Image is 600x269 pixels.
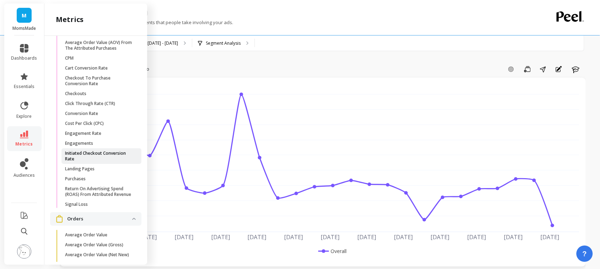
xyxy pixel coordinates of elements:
[65,131,101,136] p: Engagement Rate
[65,55,74,61] p: CPM
[65,65,108,71] p: Cart Conversion Rate
[17,114,32,119] span: explore
[14,172,35,178] span: audiences
[67,215,132,223] p: Orders
[56,215,63,223] img: navigation item icon
[65,75,133,87] p: Checkout To Purchase Conversion Rate
[65,150,133,162] p: Initiated Checkout Conversion Rate
[65,166,95,172] p: Landing Pages
[11,26,37,31] p: MomsMade
[56,15,84,24] h2: metrics
[65,101,115,106] p: Click Through Rate (CTR)
[65,111,98,116] p: Conversion Rate
[65,176,86,182] p: Purchases
[17,245,31,259] img: profile picture
[65,141,93,146] p: Engagements
[65,121,104,126] p: Cost Per Click (CPC)
[65,232,107,238] p: Average Order Value
[583,249,587,259] span: ?
[14,84,34,89] span: essentials
[22,11,27,20] span: M
[65,186,133,197] p: Return On Advertising Spend (ROAS) From Attributed Revenue
[577,246,593,262] button: ?
[65,252,129,258] p: Average Order Value (Net New)
[65,242,123,248] p: Average Order Value (Gross)
[206,40,241,46] p: Segment Analysis
[65,202,88,207] p: Signal Loss
[65,40,133,51] p: Average Order Value (AOV) From The Attributed Purchases
[11,55,37,61] span: dashboards
[132,218,136,220] img: down caret icon
[65,91,86,97] p: Checkouts
[16,141,33,147] span: metrics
